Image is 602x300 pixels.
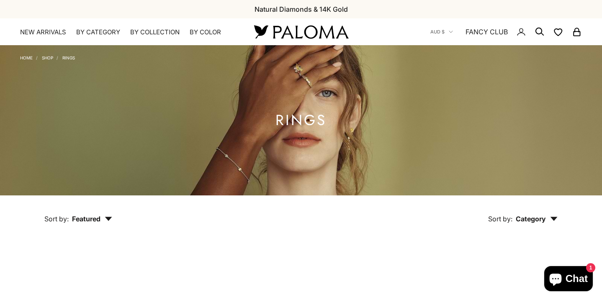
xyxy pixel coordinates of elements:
a: FANCY CLUB [466,26,508,37]
a: NEW ARRIVALS [20,28,66,36]
nav: Secondary navigation [430,18,582,45]
h1: Rings [275,115,327,126]
span: AUD $ [430,28,445,36]
p: Natural Diamonds & 14K Gold [255,4,348,15]
a: Shop [42,55,53,60]
summary: By Color [190,28,221,36]
span: Featured [72,215,112,223]
span: Category [516,215,558,223]
button: Sort by: Featured [25,195,131,231]
summary: By Collection [130,28,180,36]
a: Home [20,55,33,60]
nav: Breadcrumb [20,54,75,60]
a: Rings [62,55,75,60]
span: Sort by: [488,215,512,223]
nav: Primary navigation [20,28,234,36]
span: Sort by: [44,215,69,223]
inbox-online-store-chat: Shopify online store chat [542,266,595,293]
button: Sort by: Category [469,195,577,231]
button: AUD $ [430,28,453,36]
summary: By Category [76,28,120,36]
